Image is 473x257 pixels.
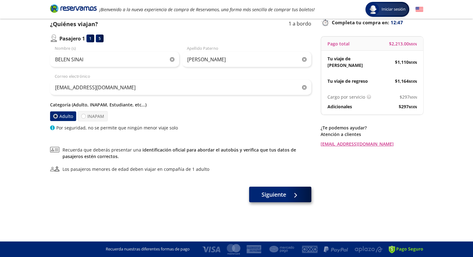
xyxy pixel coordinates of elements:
small: MXN [410,95,417,100]
p: ¿Quiénes viajan? [50,20,98,28]
p: Recuerda nuestras diferentes formas de pago [106,246,190,252]
p: Pago total [327,40,350,47]
span: $ 1,164 [395,78,417,84]
p: Cargo por servicio [327,94,365,100]
div: 5 [96,35,104,42]
span: Recuerda que deberás presentar una [63,147,311,160]
p: Pasajero 1 [59,35,85,42]
p: Tu viaje de [PERSON_NAME] [327,55,372,68]
a: Brand Logo [50,4,97,15]
i: Brand Logo [50,4,97,13]
a: [EMAIL_ADDRESS][DOMAIN_NAME] [321,141,423,147]
button: English [415,6,423,13]
p: Tu viaje de regreso [327,78,368,84]
p: Atención a clientes [321,131,423,138]
span: $ 1,110 [395,59,417,65]
small: MXN [409,60,417,65]
p: ¿Te podemos ayudar? [321,124,423,131]
p: Categoría (Adulto, INAPAM, Estudiante, etc...) [50,101,311,108]
small: MXN [409,105,417,109]
small: MXN [409,79,417,84]
small: MXN [409,42,417,46]
button: Siguiente [249,187,311,202]
input: Apellido Paterno [182,52,311,67]
p: Completa tu compra en : [321,18,423,27]
span: $ 297 [400,94,417,100]
span: $ 297 [399,103,417,110]
em: ¡Bienvenido a la nueva experiencia de compra de Reservamos, una forma más sencilla de comprar tus... [99,7,315,12]
div: 1 [86,35,94,42]
p: Por seguridad, no se permite que ningún menor viaje solo [56,124,178,131]
span: 12:47 [391,19,403,26]
div: Los pasajeros menores de edad deben viajar en compañía de 1 adulto [63,166,209,172]
input: Correo electrónico [50,80,311,95]
label: Adulto [49,111,77,121]
label: INAPAM [78,111,108,121]
span: Siguiente [262,190,286,199]
input: Nombre (s) [50,52,179,67]
span: Iniciar sesión [379,6,408,12]
a: identificación oficial para abordar el autobús y verifica que tus datos de pasajeros estén correc... [63,147,296,159]
p: 1 a bordo [289,20,311,28]
p: Adicionales [327,103,352,110]
span: $ 2,213.00 [389,40,417,47]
